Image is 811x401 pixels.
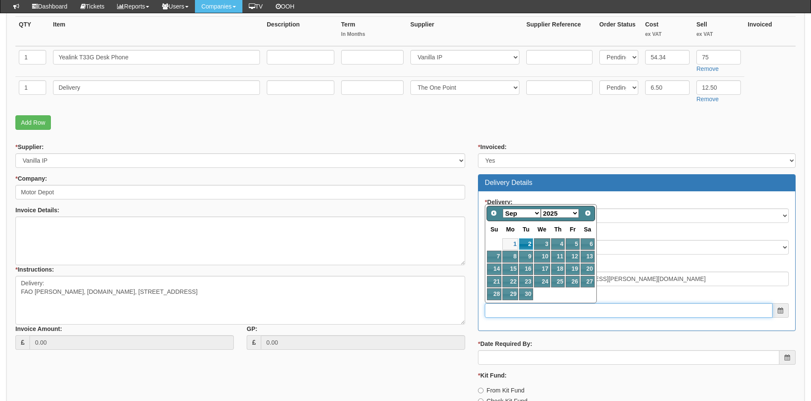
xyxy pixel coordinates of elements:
label: Instructions: [15,265,54,274]
span: Friday [570,226,576,233]
a: 27 [581,276,595,287]
a: 13 [581,251,595,262]
a: 14 [487,263,501,275]
a: 15 [502,263,518,275]
a: Add Row [15,115,51,130]
th: QTY [15,17,50,47]
label: Invoiced: [478,143,507,151]
a: 30 [519,288,533,300]
a: 4 [551,238,565,250]
a: 6 [581,238,595,250]
input: From Kit Fund [478,388,484,393]
a: 8 [502,251,518,262]
span: Prev [490,210,497,217]
a: 12 [566,251,579,262]
a: 16 [519,263,533,275]
th: Item [50,17,263,47]
th: Term [338,17,407,47]
a: 10 [534,251,550,262]
a: 25 [551,276,565,287]
th: Supplier Reference [523,17,596,47]
th: Order Status [596,17,642,47]
th: Sell [693,17,744,47]
span: Saturday [584,226,591,233]
label: From Kit Fund [478,386,525,395]
small: ex VAT [645,31,690,38]
a: 9 [519,251,533,262]
a: 5 [566,238,579,250]
label: Delivery: [485,198,513,206]
a: 17 [534,263,550,275]
th: Invoiced [744,17,796,47]
label: Invoice Amount: [15,325,62,333]
span: Thursday [554,226,562,233]
a: 18 [551,263,565,275]
a: 11 [551,251,565,262]
label: Supplier: [15,143,44,151]
small: ex VAT [696,31,741,38]
h3: Delivery Details [485,179,789,187]
a: 20 [581,263,595,275]
label: Company: [15,174,47,183]
a: 22 [502,276,518,287]
a: Remove [696,65,719,72]
span: Next [584,210,591,217]
th: Supplier [407,17,523,47]
span: Tuesday [523,226,530,233]
label: GP: [247,325,257,333]
small: In Months [341,31,404,38]
a: Next [582,207,594,219]
a: 1 [502,238,518,250]
span: Sunday [490,226,498,233]
a: 21 [487,276,501,287]
a: 24 [534,276,550,287]
span: Monday [506,226,515,233]
a: 19 [566,263,579,275]
a: 3 [534,238,550,250]
a: 2 [519,238,533,250]
a: 29 [502,288,518,300]
span: Wednesday [537,226,546,233]
a: 23 [519,276,533,287]
a: 28 [487,288,501,300]
a: 7 [487,251,501,262]
a: Remove [696,96,719,102]
a: 26 [566,276,579,287]
th: Cost [642,17,693,47]
th: Description [263,17,338,47]
label: Date Required By: [478,340,532,348]
label: Kit Fund: [478,371,507,380]
a: Prev [488,207,500,219]
label: Invoice Details: [15,206,59,214]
